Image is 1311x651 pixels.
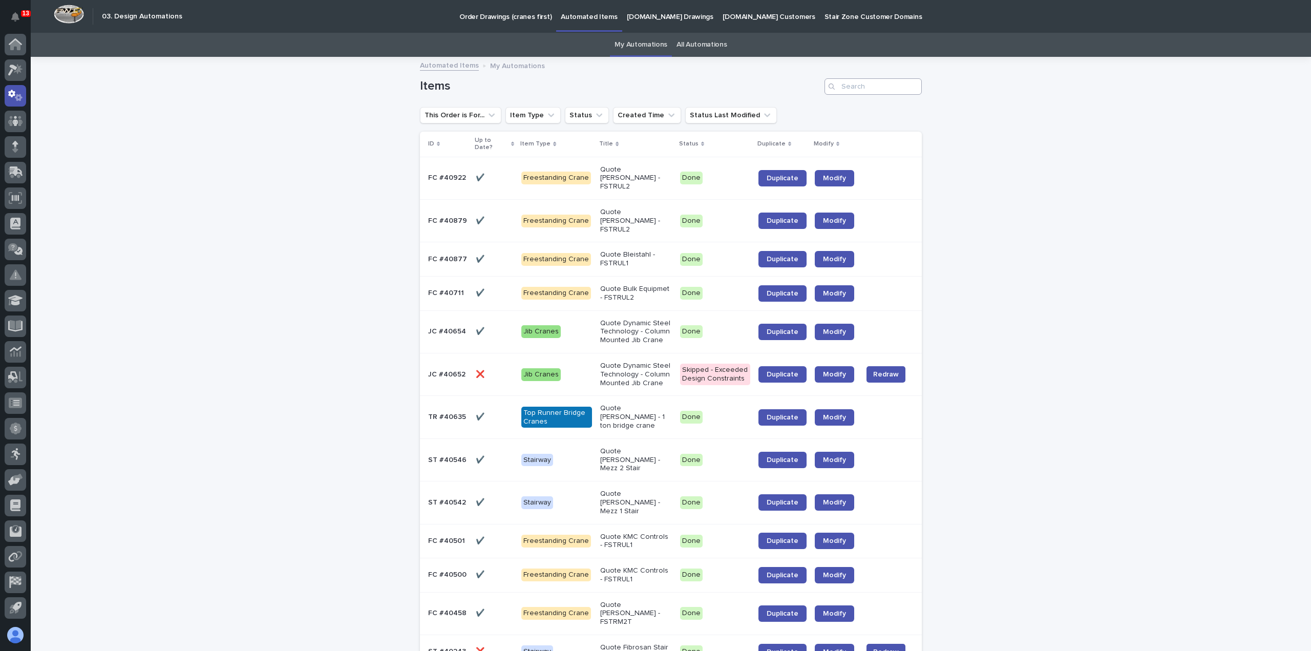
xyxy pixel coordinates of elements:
[521,325,561,338] div: Jib Cranes
[490,59,545,71] p: My Automations
[600,362,672,387] p: Quote Dynamic Steel Technology - Column Mounted Jib Crane
[815,494,854,511] a: Modify
[767,572,798,579] span: Duplicate
[13,12,26,29] div: Notifications13
[823,371,846,378] span: Modify
[599,138,613,150] p: Title
[600,533,672,550] p: Quote KMC Controls - FSTRUL1
[600,165,672,191] p: Quote [PERSON_NAME] - FSTRUL2
[420,396,922,438] tr: TR #40635TR #40635 ✔️✔️ Top Runner Bridge CranesQuote [PERSON_NAME] - 1 ton bridge craneDoneDupli...
[767,499,798,506] span: Duplicate
[476,411,487,422] p: ✔️
[815,409,854,426] a: Modify
[815,533,854,549] a: Modify
[521,535,591,548] div: Freestanding Crane
[420,524,922,558] tr: FC #40501FC #40501 ✔️✔️ Freestanding CraneQuote KMC Controls - FSTRUL1DoneDuplicateModify
[767,217,798,224] span: Duplicate
[767,414,798,421] span: Duplicate
[815,567,854,583] a: Modify
[823,256,846,263] span: Modify
[428,454,469,465] p: ST #40546
[521,172,591,184] div: Freestanding Crane
[758,494,807,511] a: Duplicate
[767,290,798,297] span: Duplicate
[600,447,672,473] p: Quote [PERSON_NAME] - Mezz 2 Stair
[823,290,846,297] span: Modify
[521,407,592,428] div: Top Runner Bridge Cranes
[680,253,703,266] div: Done
[758,366,807,383] a: Duplicate
[428,368,468,379] p: JC #40652
[420,79,820,94] h1: Items
[521,607,591,620] div: Freestanding Crane
[420,481,922,524] tr: ST #40542ST #40542 ✔️✔️ StairwayQuote [PERSON_NAME] - Mezz 1 StairDoneDuplicateModify
[476,496,487,507] p: ✔️
[521,569,591,581] div: Freestanding Crane
[476,607,487,618] p: ✔️
[420,558,922,593] tr: FC #40500FC #40500 ✔️✔️ Freestanding CraneQuote KMC Controls - FSTRUL1DoneDuplicateModify
[600,250,672,268] p: Quote Bleistahl - FSTRUL1
[767,610,798,617] span: Duplicate
[680,215,703,227] div: Done
[685,107,777,123] button: Status Last Modified
[5,6,26,28] button: Notifications
[475,135,509,154] p: Up to Date?
[521,215,591,227] div: Freestanding Crane
[420,592,922,635] tr: FC #40458FC #40458 ✔️✔️ Freestanding CraneQuote [PERSON_NAME] - FSTRM2TDoneDuplicateModify
[815,366,854,383] a: Modify
[476,325,487,336] p: ✔️
[613,107,681,123] button: Created Time
[814,138,834,150] p: Modify
[680,172,703,184] div: Done
[815,285,854,302] a: Modify
[815,452,854,468] a: Modify
[428,607,469,618] p: FC #40458
[866,366,905,383] button: Redraw
[521,454,553,467] div: Stairway
[824,78,922,95] input: Search
[815,324,854,340] a: Modify
[428,215,469,225] p: FC #40879
[815,213,854,229] a: Modify
[615,33,667,57] a: My Automations
[476,253,487,264] p: ✔️
[428,411,468,422] p: TR #40635
[823,499,846,506] span: Modify
[758,213,807,229] a: Duplicate
[428,287,466,298] p: FC #40711
[54,5,84,24] img: Workspace Logo
[476,172,487,182] p: ✔️
[428,325,468,336] p: JC #40654
[758,605,807,622] a: Duplicate
[767,256,798,263] span: Duplicate
[757,138,786,150] p: Duplicate
[420,276,922,310] tr: FC #40711FC #40711 ✔️✔️ Freestanding CraneQuote Bulk Equipmet - FSTRUL2DoneDuplicateModify
[600,490,672,515] p: Quote [PERSON_NAME] - Mezz 1 Stair
[680,364,750,385] div: Skipped - Exceeded Design Constraints
[823,610,846,617] span: Modify
[758,170,807,186] a: Duplicate
[758,567,807,583] a: Duplicate
[823,572,846,579] span: Modify
[767,537,798,544] span: Duplicate
[505,107,561,123] button: Item Type
[476,569,487,579] p: ✔️
[420,438,922,481] tr: ST #40546ST #40546 ✔️✔️ StairwayQuote [PERSON_NAME] - Mezz 2 StairDoneDuplicateModify
[758,452,807,468] a: Duplicate
[428,569,469,579] p: FC #40500
[420,107,501,123] button: This Order is For...
[420,242,922,277] tr: FC #40877FC #40877 ✔️✔️ Freestanding CraneQuote Bleistahl - FSTRUL1DoneDuplicateModify
[815,605,854,622] a: Modify
[680,569,703,581] div: Done
[823,217,846,224] span: Modify
[428,138,434,150] p: ID
[600,208,672,234] p: Quote [PERSON_NAME] - FSTRUL2
[428,535,467,545] p: FC #40501
[521,368,561,381] div: Jib Cranes
[5,624,26,646] button: users-avatar
[428,496,468,507] p: ST #40542
[758,324,807,340] a: Duplicate
[102,12,182,21] h2: 03. Design Automations
[676,33,727,57] a: All Automations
